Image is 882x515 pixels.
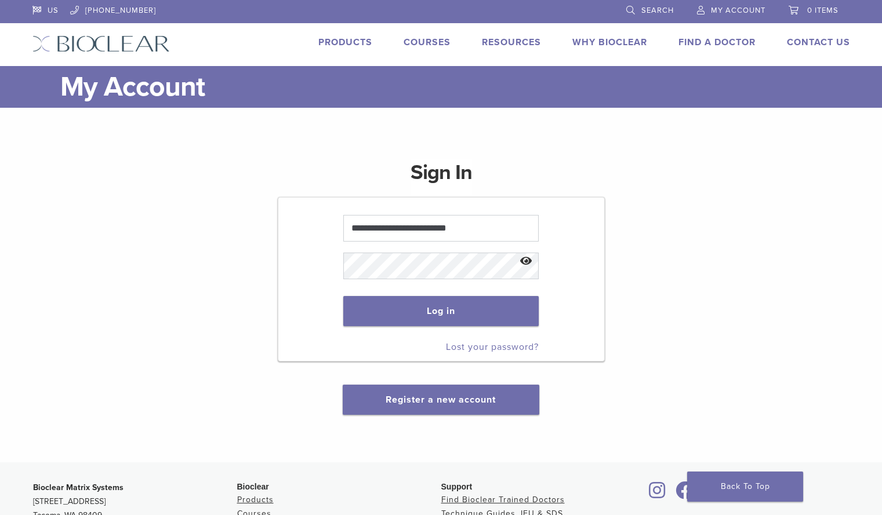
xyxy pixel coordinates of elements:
strong: Bioclear Matrix Systems [33,483,124,492]
span: Search [641,6,674,15]
a: Products [318,36,372,48]
a: Find Bioclear Trained Doctors [441,495,565,505]
button: Show password [514,247,539,276]
a: Contact Us [787,36,850,48]
a: Resources [482,36,541,48]
a: Find A Doctor [678,36,756,48]
button: Register a new account [343,385,539,415]
a: Products [237,495,274,505]
h1: My Account [60,66,850,108]
a: Why Bioclear [572,36,647,48]
span: Bioclear [237,482,269,491]
a: Bioclear [672,488,699,500]
button: Log in [343,296,539,326]
span: My Account [711,6,765,15]
img: Bioclear [32,35,170,52]
h1: Sign In [411,159,472,196]
span: Support [441,482,473,491]
a: Lost your password? [446,341,539,353]
a: Bioclear [645,488,670,500]
span: 0 items [807,6,839,15]
a: Back To Top [687,472,803,502]
a: Register a new account [386,394,496,406]
a: Courses [404,36,451,48]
